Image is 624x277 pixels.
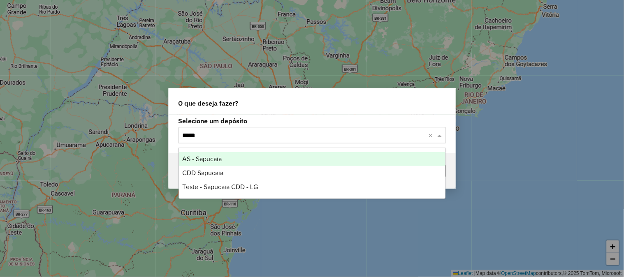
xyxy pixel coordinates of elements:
[179,148,446,199] ng-dropdown-panel: Options list
[179,98,239,108] span: O que deseja fazer?
[429,130,436,140] span: Clear all
[179,116,446,126] label: Selecione um depósito
[182,155,222,162] span: AS - Sapucaia
[182,183,258,190] span: Teste - Sapucaia CDD - LG
[182,169,223,176] span: CDD Sapucaia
